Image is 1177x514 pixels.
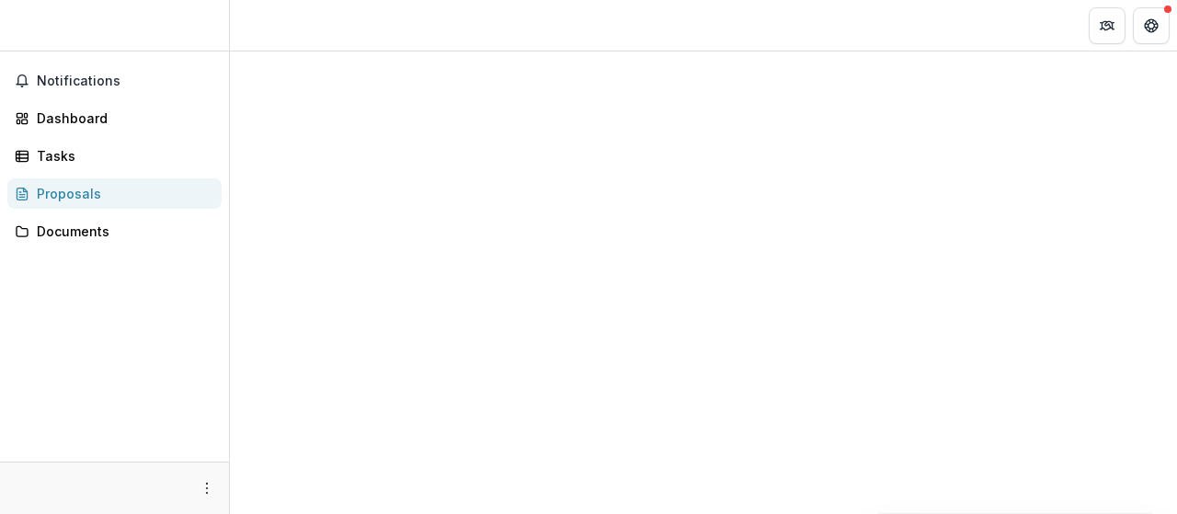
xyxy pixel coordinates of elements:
[7,141,222,171] a: Tasks
[196,477,218,499] button: More
[7,103,222,133] a: Dashboard
[37,184,207,203] div: Proposals
[37,74,214,89] span: Notifications
[37,109,207,128] div: Dashboard
[7,178,222,209] a: Proposals
[1089,7,1126,44] button: Partners
[37,222,207,241] div: Documents
[37,146,207,166] div: Tasks
[7,66,222,96] button: Notifications
[7,216,222,246] a: Documents
[1133,7,1170,44] button: Get Help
